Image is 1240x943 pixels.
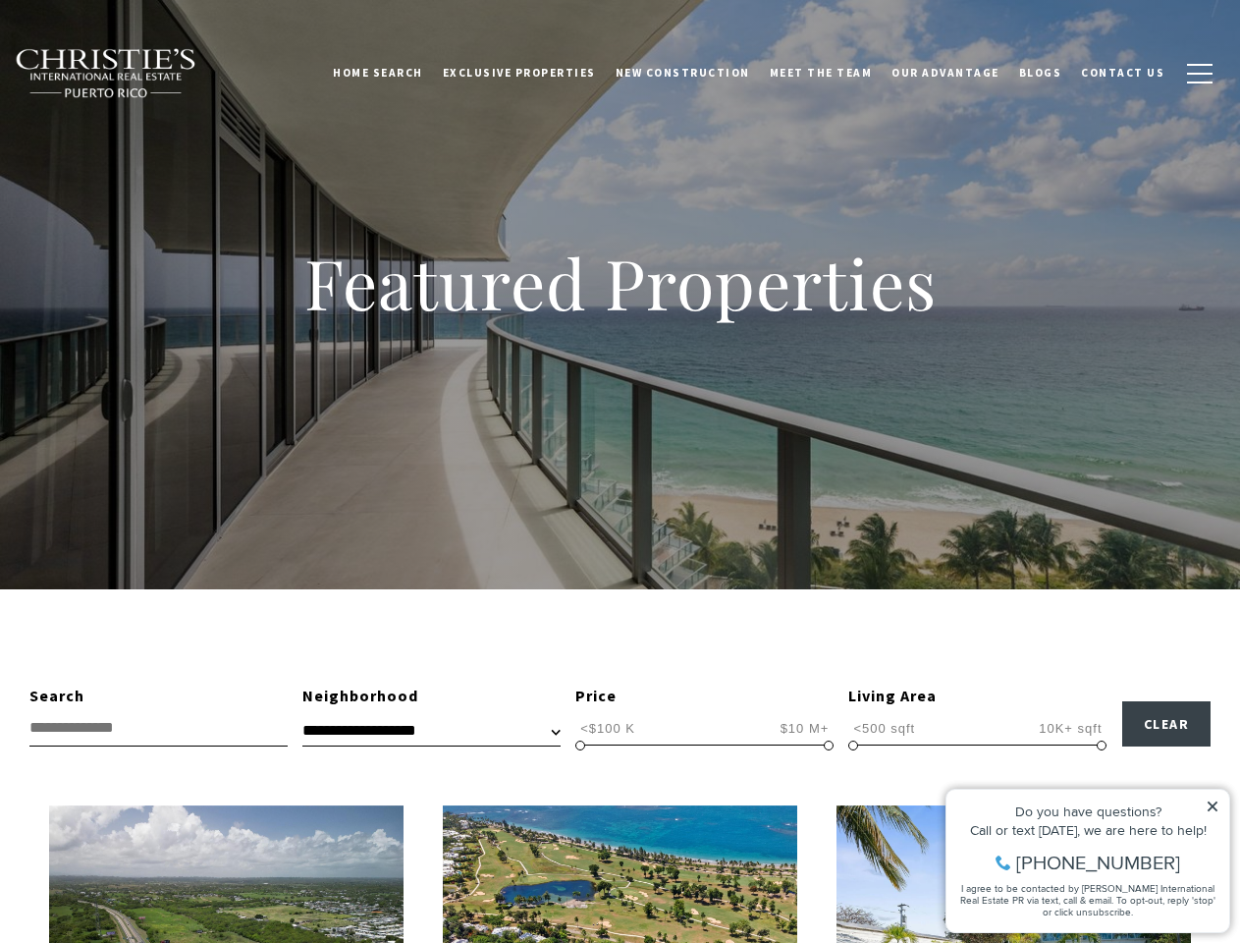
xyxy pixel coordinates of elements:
[179,240,1062,326] h1: Featured Properties
[616,66,750,80] span: New Construction
[848,684,1106,709] div: Living Area
[81,92,244,112] span: [PHONE_NUMBER]
[1081,66,1164,80] span: Contact Us
[1174,45,1225,102] button: button
[1122,701,1212,747] button: Clear
[21,63,284,77] div: Call or text [DATE], we are here to help!
[848,719,920,738] span: <500 sqft
[1019,66,1062,80] span: Blogs
[1034,719,1106,738] span: 10K+ sqft
[606,48,760,97] a: New Construction
[25,121,280,158] span: I agree to be contacted by [PERSON_NAME] International Real Estate PR via text, call & email. To ...
[882,48,1009,97] a: Our Advantage
[575,684,834,709] div: Price
[15,48,197,99] img: Christie's International Real Estate black text logo
[302,684,561,709] div: Neighborhood
[323,48,433,97] a: Home Search
[891,66,999,80] span: Our Advantage
[21,44,284,58] div: Do you have questions?
[776,719,835,738] span: $10 M+
[1009,48,1072,97] a: Blogs
[575,719,640,738] span: <$100 K
[443,66,596,80] span: Exclusive Properties
[433,48,606,97] a: Exclusive Properties
[760,48,883,97] a: Meet the Team
[29,684,288,709] div: Search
